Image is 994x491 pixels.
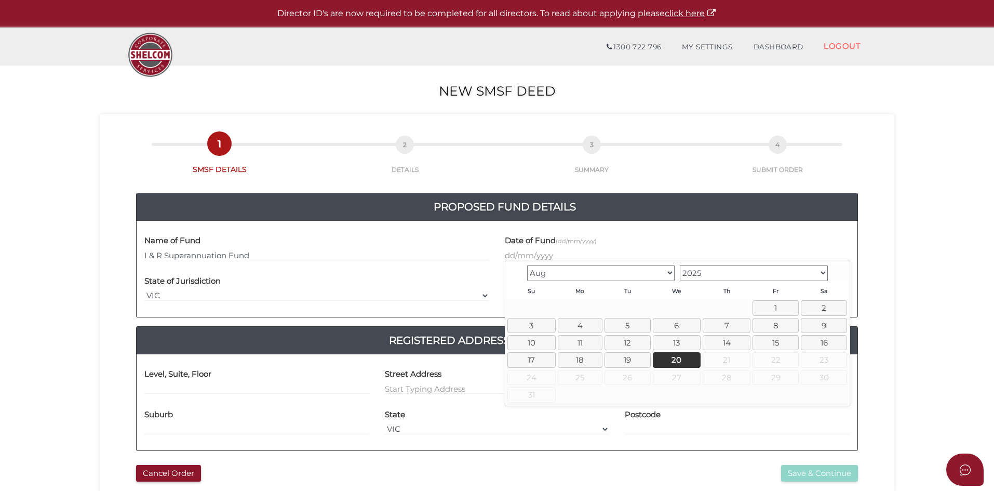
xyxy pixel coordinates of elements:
[753,318,799,333] a: 8
[596,37,671,58] a: 1300 722 796
[653,370,701,385] span: 27
[653,335,701,350] a: 13
[144,410,173,419] h4: Suburb
[583,136,601,154] span: 3
[801,300,847,315] a: 2
[123,28,178,82] img: Logo
[743,37,814,58] a: DASHBOARD
[769,136,787,154] span: 4
[672,288,681,295] span: Wednesday
[671,37,743,58] a: MY SETTINGS
[507,352,555,367] a: 17
[753,335,799,350] a: 15
[210,135,229,153] span: 1
[605,318,651,333] a: 5
[144,332,865,349] h4: Registered Address / Meeting Address
[507,387,555,402] span: 31
[653,352,701,367] a: 20
[507,370,555,385] span: 24
[605,352,651,367] a: 19
[813,35,871,57] a: LOGOUT
[723,288,730,295] span: Thursday
[505,236,597,245] h4: Date of Fund
[497,147,687,174] a: 3SUMMARY
[505,249,850,261] input: dd/mm/yyyy
[313,147,496,174] a: 2DETAILS
[821,288,827,295] span: Saturday
[528,288,535,295] span: Sunday
[558,352,602,367] a: 18
[625,410,661,419] h4: Postcode
[624,288,631,295] span: Tuesday
[507,264,524,281] a: Prev
[385,383,610,394] input: Start Typing Address
[144,370,211,379] h4: Level, Suite, Floor
[144,236,200,245] h4: Name of Fund
[753,370,799,385] span: 29
[703,370,750,385] span: 28
[556,237,597,245] small: (dd/mm/yyyy)
[558,318,602,333] a: 4
[605,370,651,385] span: 26
[665,8,717,18] a: click here
[385,370,441,379] h4: Street Address
[385,410,405,419] h4: State
[946,454,984,486] button: Open asap
[575,288,584,295] span: Monday
[703,335,750,350] a: 14
[26,8,968,20] p: Director ID's are now required to be completed for all directors. To read about applying please
[507,318,555,333] a: 3
[753,352,799,367] span: 22
[781,465,858,482] button: Save & Continue
[830,264,847,281] a: Next
[773,288,778,295] span: Friday
[753,300,799,315] a: 1
[801,370,847,385] span: 30
[801,335,847,350] a: 16
[653,318,701,333] a: 6
[144,198,865,215] h4: Proposed Fund Details
[703,352,750,367] span: 21
[558,335,602,350] a: 11
[687,147,868,174] a: 4SUBMIT ORDER
[801,352,847,367] span: 23
[605,335,651,350] a: 12
[126,146,313,175] a: 1SMSF DETAILS
[703,318,750,333] a: 7
[801,318,847,333] a: 9
[396,136,414,154] span: 2
[558,370,602,385] span: 25
[136,465,201,482] button: Cancel Order
[144,277,221,286] h4: State of Jurisdiction
[507,335,555,350] a: 10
